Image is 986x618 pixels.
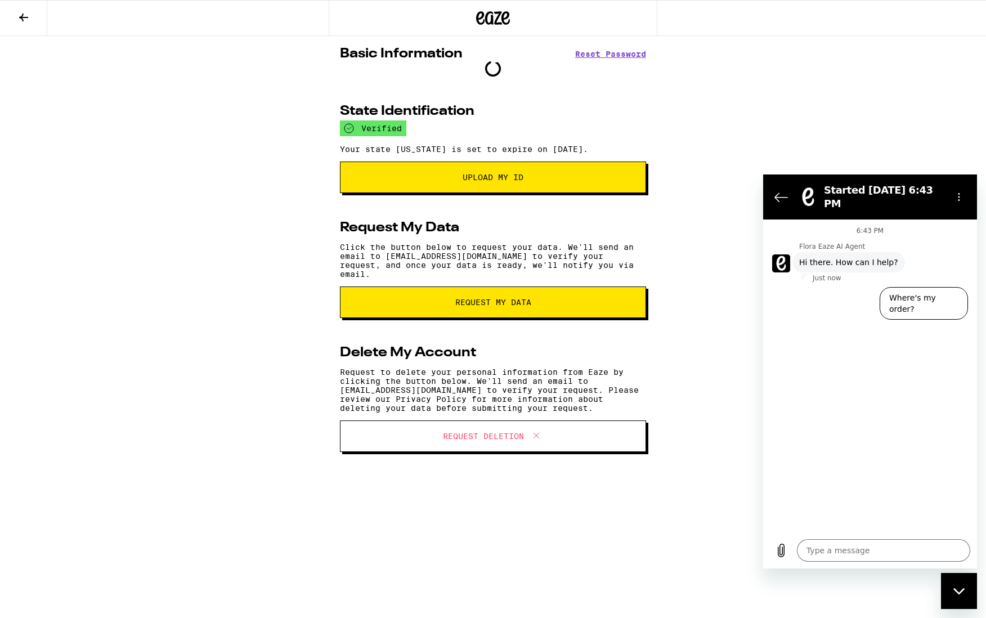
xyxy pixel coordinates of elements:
[340,346,476,360] h2: Delete My Account
[340,120,406,136] div: verified
[340,368,646,413] p: Request to delete your personal information from Eaze by clicking the button below. We'll send an...
[941,573,977,609] iframe: Button to launch messaging window, conversation in progress
[340,105,474,118] h2: State Identification
[443,432,524,440] span: Request Deletion
[340,162,646,193] button: Upload My ID
[340,47,463,61] h2: Basic Information
[463,173,523,181] span: Upload My ID
[575,50,646,58] button: Reset Password
[763,174,977,568] iframe: Messaging window
[340,420,646,452] button: Request Deletion
[455,298,531,306] span: request my data
[340,145,646,154] p: Your state [US_STATE] is set to expire on [DATE].
[340,286,646,318] button: request my data
[340,243,646,279] p: Click the button below to request your data. We'll send an email to [EMAIL_ADDRESS][DOMAIN_NAME] ...
[340,221,459,235] h2: Request My Data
